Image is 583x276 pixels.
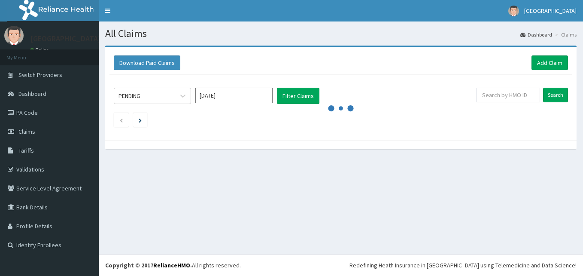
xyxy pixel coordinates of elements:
input: Select Month and Year [195,88,273,103]
a: Dashboard [520,31,552,38]
strong: Copyright © 2017 . [105,261,192,269]
img: User Image [508,6,519,16]
li: Claims [553,31,577,38]
button: Filter Claims [277,88,319,104]
img: User Image [4,26,24,45]
button: Download Paid Claims [114,55,180,70]
div: PENDING [118,92,140,100]
p: [GEOGRAPHIC_DATA] [30,35,101,43]
a: Next page [139,116,142,124]
a: RelianceHMO [153,261,190,269]
input: Search [543,88,568,102]
span: [GEOGRAPHIC_DATA] [524,7,577,15]
h1: All Claims [105,28,577,39]
span: Dashboard [18,90,46,98]
footer: All rights reserved. [99,254,583,276]
input: Search by HMO ID [477,88,540,102]
a: Online [30,47,51,53]
a: Add Claim [531,55,568,70]
span: Switch Providers [18,71,62,79]
div: Redefining Heath Insurance in [GEOGRAPHIC_DATA] using Telemedicine and Data Science! [349,261,577,270]
a: Previous page [119,116,123,124]
svg: audio-loading [328,95,354,121]
span: Claims [18,128,35,135]
span: Tariffs [18,147,34,154]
